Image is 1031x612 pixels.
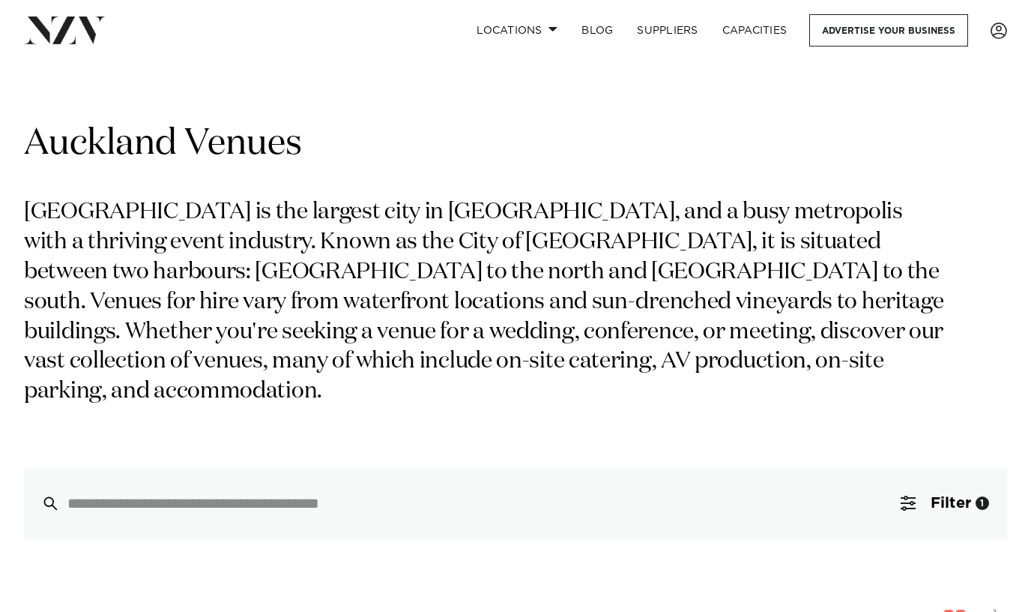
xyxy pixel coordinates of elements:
[569,14,625,46] a: BLOG
[24,198,950,407] p: [GEOGRAPHIC_DATA] is the largest city in [GEOGRAPHIC_DATA], and a busy metropolis with a thriving...
[24,121,1007,168] h1: Auckland Venues
[625,14,710,46] a: SUPPLIERS
[883,467,1007,539] button: Filter1
[24,16,106,43] img: nzv-logo.png
[710,14,799,46] a: Capacities
[809,14,968,46] a: Advertise your business
[465,14,569,46] a: Locations
[931,496,971,511] span: Filter
[976,496,989,510] div: 1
